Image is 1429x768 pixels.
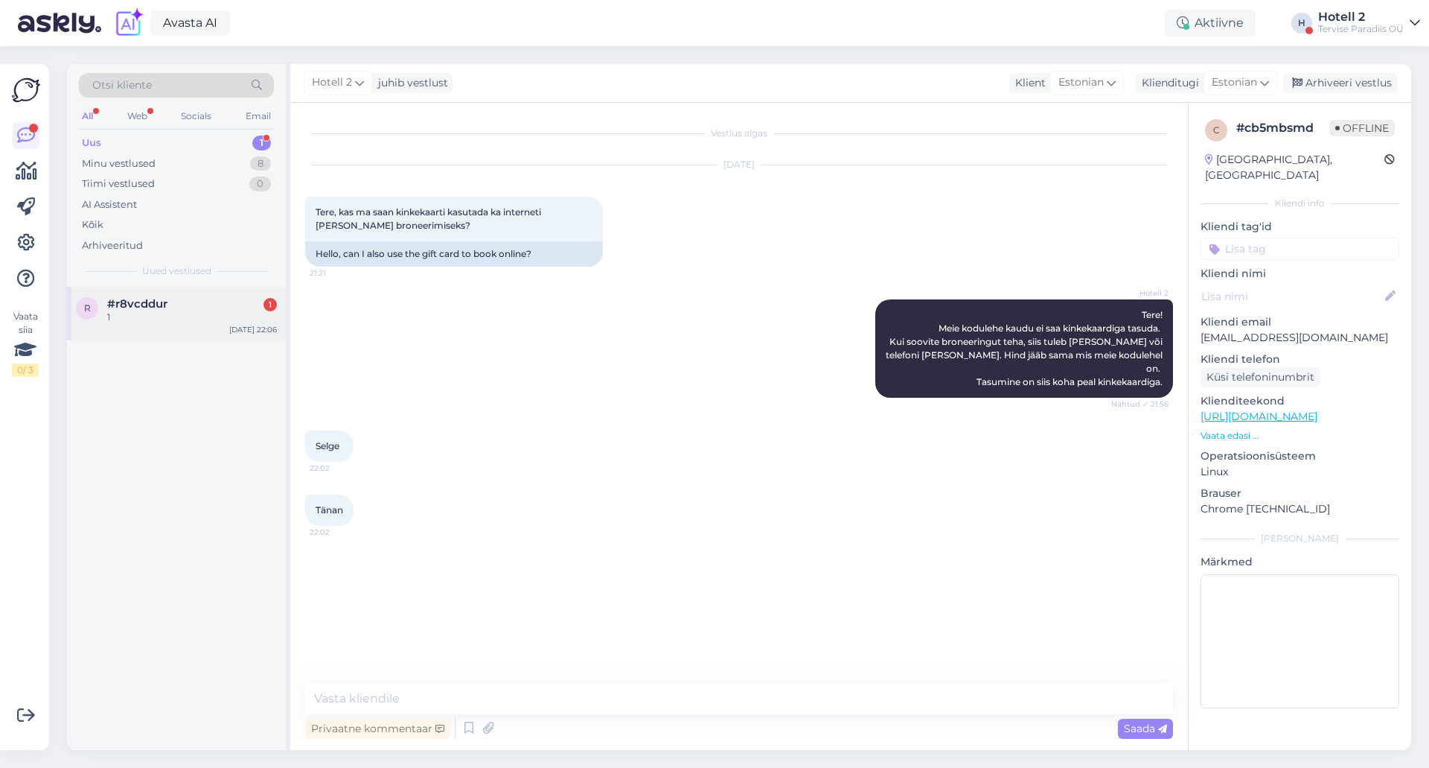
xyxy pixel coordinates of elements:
span: Selge [316,440,339,451]
div: [DATE] [305,158,1173,171]
div: Socials [178,107,214,126]
div: 0 / 3 [12,364,39,377]
span: Hotell 2 [1113,288,1169,299]
input: Lisa nimi [1201,288,1382,305]
span: Hotell 2 [312,74,352,91]
div: Kõik [82,218,103,232]
span: 22:02 [310,527,365,538]
span: Saada [1124,722,1167,735]
span: Otsi kliente [92,77,152,93]
p: Märkmed [1201,554,1399,570]
span: 21:21 [310,267,365,279]
div: 8 [250,156,271,171]
div: Privaatne kommentaar [305,719,450,739]
div: Web [124,107,150,126]
div: Hotell 2 [1318,11,1404,23]
span: Uued vestlused [142,264,211,278]
img: explore-ai [113,7,144,39]
div: Vestlus algas [305,127,1173,140]
div: # cb5mbsmd [1236,119,1329,137]
p: Klienditeekond [1201,393,1399,409]
div: Küsi telefoninumbrit [1201,367,1320,387]
span: Offline [1329,120,1395,136]
p: Kliendi email [1201,314,1399,330]
img: Askly Logo [12,76,40,104]
p: Linux [1201,464,1399,480]
span: 22:02 [310,463,365,474]
div: Klienditugi [1136,75,1199,91]
span: Tere, kas ma saan kinkekaarti kasutada ka interneti [PERSON_NAME] broneerimiseks? [316,206,543,231]
div: AI Assistent [82,197,137,212]
div: Uus [82,136,101,150]
div: [PERSON_NAME] [1201,532,1399,545]
div: Vaata siia [12,310,39,377]
p: [EMAIL_ADDRESS][DOMAIN_NAME] [1201,330,1399,346]
div: [DATE] 22:06 [229,324,277,335]
div: Tiimi vestlused [82,177,155,191]
div: juhib vestlust [372,75,448,91]
div: Arhiveeri vestlus [1283,73,1398,93]
div: 1 [263,298,277,311]
div: 1 [252,136,271,150]
div: Arhiveeritud [82,238,143,253]
div: 0 [249,177,271,191]
p: Chrome [TECHNICAL_ID] [1201,501,1399,517]
div: H [1291,13,1312,34]
div: 1 [107,311,277,324]
span: Nähtud ✓ 21:56 [1111,399,1169,410]
span: Estonian [1058,74,1104,91]
span: Tänan [316,504,343,515]
p: Kliendi tag'id [1201,219,1399,235]
p: Kliendi nimi [1201,266,1399,282]
div: Hello, can I also use the gift card to book online? [305,241,603,267]
span: r [84,302,91,314]
div: Minu vestlused [82,156,156,171]
input: Lisa tag [1201,238,1399,260]
div: Email [243,107,274,126]
div: Tervise Paradiis OÜ [1318,23,1404,35]
a: Avasta AI [150,10,230,36]
div: All [79,107,96,126]
p: Operatsioonisüsteem [1201,448,1399,464]
p: Vaata edasi ... [1201,429,1399,442]
p: Brauser [1201,486,1399,501]
div: Kliendi info [1201,197,1399,210]
span: c [1213,124,1220,136]
span: #r8vcddur [107,297,167,311]
span: Estonian [1212,74,1257,91]
div: Klient [1009,75,1046,91]
a: [URL][DOMAIN_NAME] [1201,410,1317,423]
a: Hotell 2Tervise Paradiis OÜ [1318,11,1420,35]
p: Kliendi telefon [1201,352,1399,367]
div: [GEOGRAPHIC_DATA], [GEOGRAPHIC_DATA] [1205,152,1384,183]
div: Aktiivne [1165,10,1256,37]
